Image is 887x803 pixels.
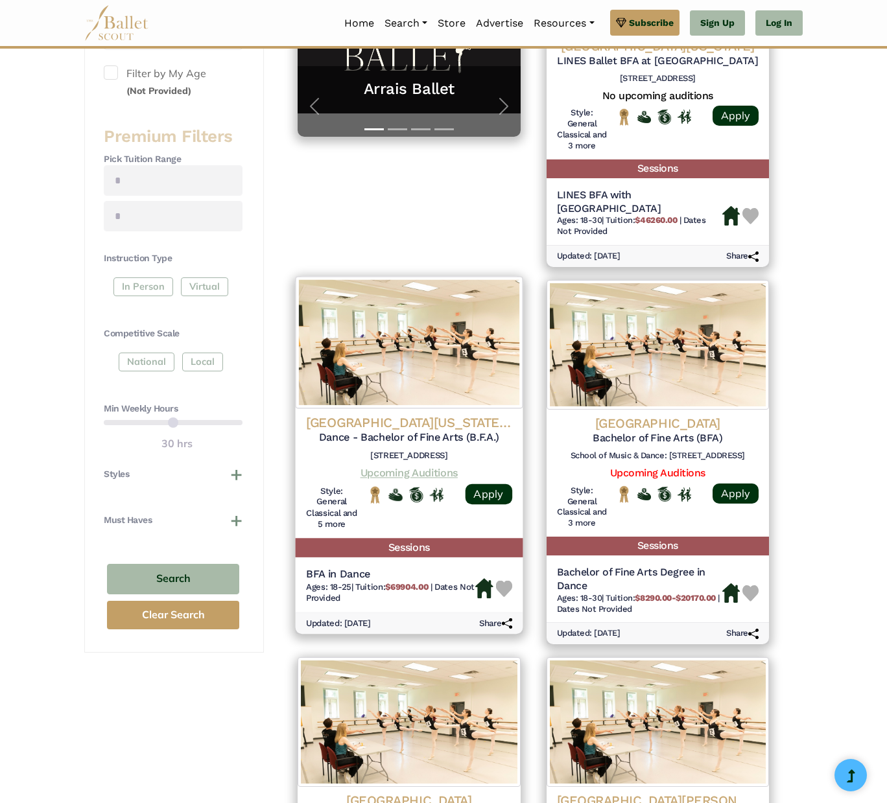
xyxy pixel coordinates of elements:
a: Apply [713,106,759,126]
button: Styles [104,468,242,481]
h4: [GEOGRAPHIC_DATA] [557,415,759,432]
img: gem.svg [616,16,626,30]
span: Ages: 18-30 [557,215,602,225]
img: National [617,485,631,502]
img: Logo [547,280,770,410]
a: Subscribe [610,10,680,36]
span: Tuition: [606,215,679,225]
b: $8290.00-$20170.00 [635,593,715,603]
img: Offers Financial Aid [637,111,651,123]
img: National [368,486,382,504]
h6: | | [557,593,723,615]
img: In Person [678,110,691,124]
h5: Dance - Bachelor of Fine Arts (B.F.A.) [306,431,512,445]
h5: Sessions [547,537,770,555]
h5: Sessions [547,159,770,178]
img: National [617,108,631,125]
img: Logo [296,277,523,409]
h5: BFA in Dance [306,568,475,581]
img: Housing Available [475,579,493,599]
a: Store [432,10,471,37]
h4: Styles [104,468,129,481]
a: Upcoming Auditions [361,467,458,479]
h4: Must Haves [104,514,152,527]
span: Tuition: [606,593,718,603]
h6: [STREET_ADDRESS] [306,450,512,461]
img: Offers Scholarship [657,487,671,502]
a: Sign Up [690,10,745,36]
a: Resources [528,10,599,37]
button: Search [107,564,239,594]
h6: | | [306,581,475,603]
a: Arrais Ballet [311,79,508,99]
span: Dates Not Provided [557,215,706,236]
img: Offers Financial Aid [388,489,402,501]
b: $46260.00 [635,215,677,225]
b: $69904.00 [385,581,428,591]
h6: Share [726,628,759,639]
button: Must Haves [104,514,242,527]
h6: Share [726,251,759,262]
img: Heart [495,581,512,598]
h5: Sessions [296,539,523,557]
h6: Style: General Classical and 3 more [557,108,608,152]
img: Offers Scholarship [409,487,423,503]
button: Slide 1 [364,122,384,137]
h4: Instruction Type [104,252,242,265]
h6: Style: General Classical and 3 more [557,485,608,530]
img: Heart [742,208,759,224]
img: In Person [678,487,691,502]
h6: Share [479,618,512,629]
a: Home [339,10,379,37]
img: Heart [742,585,759,601]
output: 30 hrs [161,436,193,452]
img: Housing Available [722,206,740,226]
h5: Bachelor of Fine Arts Degree in Dance [557,566,723,593]
button: Clear Search [107,601,239,630]
a: Apply [713,483,759,504]
h6: Updated: [DATE] [306,618,371,629]
h5: LINES Ballet BFA at [GEOGRAPHIC_DATA] [557,54,759,68]
span: Subscribe [629,16,674,30]
h5: No upcoming auditions [557,89,759,103]
h6: | | [557,215,723,237]
h6: Updated: [DATE] [557,628,621,639]
button: Slide 4 [434,122,454,137]
span: Tuition: [355,581,431,591]
span: Ages: 18-30 [557,593,602,603]
h4: [GEOGRAPHIC_DATA][US_STATE] [PERSON_NAME] School of Dance [306,414,512,432]
h5: LINES BFA with [GEOGRAPHIC_DATA] [557,189,723,216]
a: Advertise [471,10,528,37]
span: Dates Not Provided [557,604,632,614]
h3: Premium Filters [104,126,242,148]
h5: Bachelor of Fine Arts (BFA) [557,432,759,445]
button: Slide 3 [411,122,431,137]
h6: Updated: [DATE] [557,251,621,262]
h6: School of Music & Dance: [STREET_ADDRESS] [557,450,759,461]
img: Logo [547,657,770,787]
button: Slide 2 [388,122,407,137]
h4: Competitive Scale [104,327,242,340]
h4: Min Weekly Hours [104,402,242,415]
span: Ages: 18-25 [306,581,351,591]
h4: Pick Tuition Range [104,153,242,166]
img: Housing Available [722,583,740,603]
a: Log In [755,10,803,36]
img: Offers Financial Aid [637,488,651,500]
small: (Not Provided) [126,85,191,97]
span: Dates Not Provided [306,581,475,603]
h6: [STREET_ADDRESS] [557,73,759,84]
a: Upcoming Auditions [610,467,705,479]
img: Logo [298,657,521,787]
img: Offers Scholarship [657,110,671,124]
a: Search [379,10,432,37]
label: Filter by My Age [104,65,242,99]
h6: Style: General Classical and 5 more [306,485,357,530]
img: In Person [429,487,443,502]
a: Apply [465,483,512,504]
